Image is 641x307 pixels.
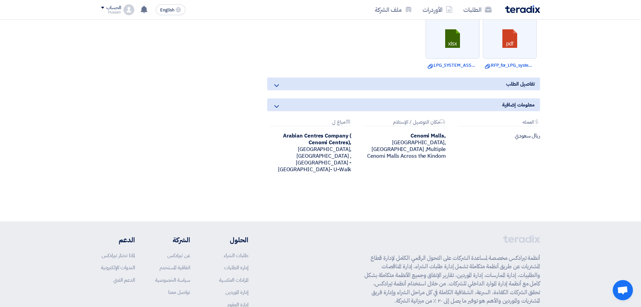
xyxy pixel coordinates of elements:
[502,101,535,109] span: معلومات إضافية
[270,119,351,126] div: مباع ل
[485,62,535,69] a: RFP_for_LPG_system_Planned_Preventive_Maintenance__Repair_Services.pdf
[459,119,540,126] div: العمله
[411,132,446,140] b: Cenomi Malls,
[417,2,458,18] a: الأوردرات
[458,2,497,18] a: الطلبات
[106,5,121,11] div: الحساب
[506,80,535,88] span: تفاصيل الطلب
[283,132,352,147] b: Arabian Centres Company ( Cenomi Centres),
[102,252,135,259] a: لماذا تختار تيرادكس
[456,132,540,139] div: ريال سعودي
[369,2,417,18] a: ملف الشركة
[168,288,190,296] a: تواصل معنا
[364,254,540,305] p: أنظمة تيرادكس مخصصة لمساعدة الشركات على التحول الرقمي الكامل لإدارة قطاع المشتريات عن طريق أنظمة ...
[101,235,135,245] li: الدعم
[155,276,190,284] a: سياسة الخصوصية
[159,264,190,271] a: اتفاقية المستخدم
[224,252,248,259] a: طلبات الشراء
[156,4,185,15] button: English
[123,4,134,15] img: profile_test.png
[505,5,540,13] img: Teradix logo
[219,276,248,284] a: المزادات العكسية
[210,235,248,245] li: الحلول
[613,280,633,300] div: دردشة مفتوحة
[428,62,477,69] a: LPG_SYSTEM_ASSET_LIST.xlsx
[364,119,446,126] div: مكان التوصيل / الإستلام
[155,235,190,245] li: الشركة
[101,10,121,14] div: Hussain
[101,264,135,271] a: الندوات الإلكترونية
[225,288,248,296] a: إدارة الموردين
[361,132,446,159] div: [GEOGRAPHIC_DATA], [GEOGRAPHIC_DATA] ,Multiple Cenomi Malls Across the Kindom
[224,264,248,271] a: إدارة الطلبات
[267,132,351,173] div: [GEOGRAPHIC_DATA], [GEOGRAPHIC_DATA] ,[GEOGRAPHIC_DATA] - [GEOGRAPHIC_DATA]- U-Walk
[160,8,174,12] span: English
[167,252,190,259] a: عن تيرادكس
[113,276,135,284] a: الدعم الفني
